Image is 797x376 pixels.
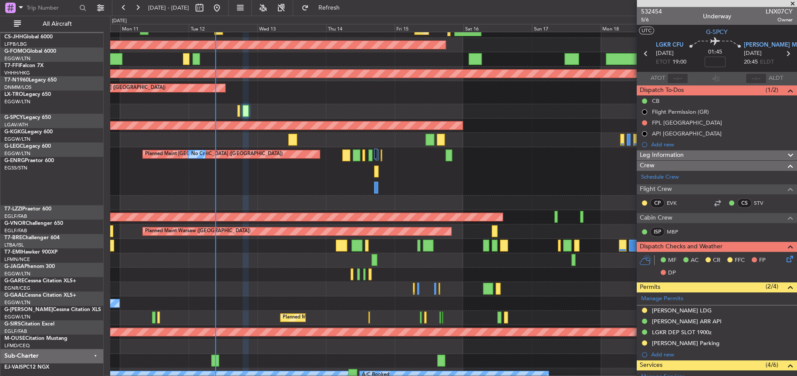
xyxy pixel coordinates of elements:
span: DP [668,269,676,278]
a: STV [754,199,773,207]
span: (1/2) [766,85,778,95]
a: T7-BREChallenger 604 [4,235,60,241]
span: [DATE] - [DATE] [148,4,189,12]
a: G-ENRGPraetor 600 [4,158,54,163]
span: G-FOMO [4,49,27,54]
a: G-[PERSON_NAME]Cessna Citation XLS [4,307,101,312]
span: Refresh [311,5,347,11]
a: EGGW/LTN [4,150,30,157]
a: G-SIRSCitation Excel [4,322,54,327]
span: Services [640,360,662,370]
span: G-JAGA [4,264,24,269]
button: UTC [639,27,654,34]
div: Planned Maint Warsaw ([GEOGRAPHIC_DATA]) [145,225,250,238]
a: LFMD/CEQ [4,342,30,349]
div: FPL [GEOGRAPHIC_DATA] [652,119,722,126]
span: Dispatch To-Dos [640,85,684,95]
div: CP [650,198,665,208]
span: T7-LZZI [4,207,22,212]
span: Cabin Crew [640,213,672,223]
span: ALDT [769,74,783,83]
a: EGGW/LTN [4,98,30,105]
div: Wed 13 [257,24,326,32]
div: LGKR DEP SLOT 1900z [652,329,712,336]
a: EGLF/FAB [4,227,27,234]
input: --:-- [667,73,688,84]
a: T7-LZZIPraetor 600 [4,207,51,212]
a: LTBA/ISL [4,242,24,248]
span: Permits [640,282,660,292]
button: Refresh [297,1,350,15]
span: G-KGKG [4,129,25,135]
div: [DATE] [112,17,127,25]
a: EGGW/LTN [4,55,30,62]
a: EGGW/LTN [4,271,30,277]
a: G-FOMOGlobal 6000 [4,49,56,54]
a: G-SPCYLegacy 650 [4,115,51,120]
span: (4/6) [766,360,778,369]
a: M-OUSECitation Mustang [4,336,68,341]
span: T7-N1960 [4,78,29,83]
a: EGSS/STN [4,165,27,171]
div: Fri 15 [395,24,463,32]
span: T7-BRE [4,235,22,241]
a: G-GAALCessna Citation XLS+ [4,293,76,298]
span: Leg Information [640,150,684,160]
div: CB [652,97,659,105]
a: G-GARECessna Citation XLS+ [4,278,76,284]
span: G-GAAL [4,293,24,298]
div: [PERSON_NAME] ARR API [652,318,722,325]
div: Planned Maint [GEOGRAPHIC_DATA] ([GEOGRAPHIC_DATA]) [283,311,420,324]
div: Flight Permission (GR) [652,108,709,115]
span: G-GARE [4,278,24,284]
button: All Aircraft [10,17,95,31]
span: CR [713,256,720,265]
span: Dispatch Checks and Weather [640,242,723,252]
div: Planned Maint [GEOGRAPHIC_DATA] ([GEOGRAPHIC_DATA]) [145,148,282,161]
span: ETOT [656,58,670,67]
div: Sun 17 [532,24,601,32]
div: Tue 12 [189,24,257,32]
a: LFPB/LBG [4,41,27,47]
span: ATOT [651,74,665,83]
span: LX-TRO [4,92,23,97]
a: EVK [667,199,686,207]
span: (2/4) [766,282,778,291]
span: Owner [766,16,793,24]
a: EGGW/LTN [4,299,30,306]
span: FFC [735,256,745,265]
a: EJ-VAISPC12 NGX [4,365,49,370]
a: DNMM/LOS [4,84,31,91]
span: [DATE] [656,49,674,58]
span: 19:00 [672,58,686,67]
div: Sat 16 [463,24,532,32]
a: LGAV/ATH [4,122,28,128]
span: G-VNOR [4,221,26,226]
span: AC [691,256,699,265]
a: EGGW/LTN [4,136,30,142]
input: Trip Number [27,1,77,14]
div: CS [737,198,752,208]
span: ELDT [760,58,774,67]
span: G-SPCY [706,27,728,37]
a: VHHH/HKG [4,70,30,76]
a: G-LEGCLegacy 600 [4,144,51,149]
span: G-SPCY [4,115,23,120]
a: G-JAGAPhenom 300 [4,264,55,269]
span: 5/6 [641,16,662,24]
div: ISP [650,227,665,237]
div: Mon 11 [120,24,189,32]
a: G-VNORChallenger 650 [4,221,63,226]
span: LGKR CFU [656,41,683,50]
div: Mon 18 [601,24,669,32]
a: T7-N1960Legacy 650 [4,78,57,83]
a: Manage Permits [641,295,683,303]
span: 20:45 [744,58,758,67]
span: G-ENRG [4,158,25,163]
span: M-OUSE [4,336,25,341]
a: EGLF/FAB [4,213,27,220]
span: LNX07CY [766,7,793,16]
span: MF [668,256,676,265]
span: G-[PERSON_NAME] [4,307,53,312]
a: T7-EMIHawker 900XP [4,250,57,255]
